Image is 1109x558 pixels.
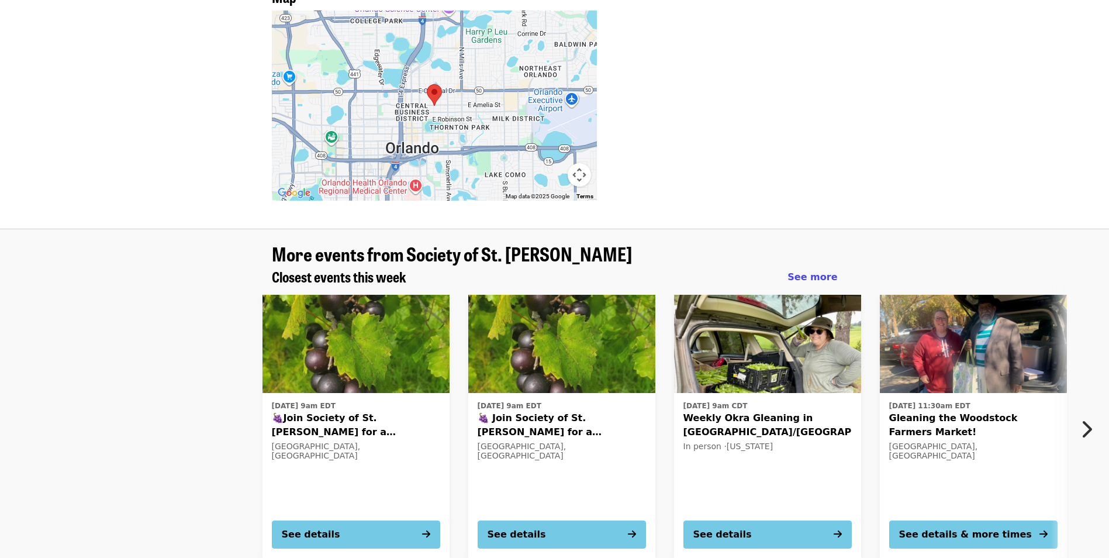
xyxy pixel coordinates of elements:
img: 🍇 Join Society of St. Andrew for a MUSCADINE GRAPE Glean in POMONA PARK, FL ✨ organized by Societ... [468,295,655,393]
button: See details [683,521,852,549]
a: Closest events this week [272,268,406,285]
span: Gleaning the Woodstock Farmers Market! [889,411,1058,439]
span: 🍇 Join Society of St. [PERSON_NAME] for a MUSCADINE GRAPE Glean in [GEOGRAPHIC_DATA], [GEOGRAPHIC... [478,411,646,439]
a: Terms (opens in new tab) [576,193,593,199]
div: See details & more times [899,528,1032,542]
button: See details [478,521,646,549]
button: See details [272,521,440,549]
img: 🍇Join Society of St. Andrew for a MUSCADINE GRAPE Glean in POMONA PARK, FL ✨ organized by Society... [262,295,450,393]
div: Closest events this week [262,268,847,285]
span: Map data ©2025 Google [506,193,569,199]
button: Next item [1070,413,1109,446]
span: More events from Society of St. [PERSON_NAME] [272,240,632,267]
span: Weekly Okra Gleaning in [GEOGRAPHIC_DATA]/[GEOGRAPHIC_DATA] [683,411,852,439]
span: See more [787,271,837,283]
a: See details for "Weekly Okra Gleaning in Jemison/Clanton" [674,295,861,558]
div: [GEOGRAPHIC_DATA], [GEOGRAPHIC_DATA] [272,442,440,461]
img: Gleaning the Woodstock Farmers Market! organized by Society of St. Andrew [880,295,1067,393]
a: See more [787,270,837,284]
div: See details [693,528,752,542]
a: Open this area in Google Maps (opens a new window) [275,185,313,201]
time: [DATE] 11:30am EDT [889,401,970,411]
div: See details [282,528,340,542]
i: chevron-right icon [1080,418,1092,440]
a: See details for "🍇 Join Society of St. Andrew for a MUSCADINE GRAPE Glean in POMONA PARK, FL ✨" [468,295,655,558]
span: In person · [US_STATE] [683,442,773,451]
img: Weekly Okra Gleaning in Jemison/Clanton organized by Society of St. Andrew [674,295,861,393]
span: 🍇Join Society of St. [PERSON_NAME] for a MUSCADINE GRAPE Glean in [GEOGRAPHIC_DATA], [GEOGRAPHIC_... [272,411,440,439]
div: [GEOGRAPHIC_DATA], [GEOGRAPHIC_DATA] [478,442,646,461]
button: Map camera controls [568,163,591,187]
time: [DATE] 9am EDT [478,401,541,411]
i: arrow-right icon [834,529,842,540]
i: arrow-right icon [628,529,636,540]
div: [GEOGRAPHIC_DATA], [GEOGRAPHIC_DATA] [889,442,1058,461]
a: See details for "Gleaning the Woodstock Farmers Market!" [880,295,1067,558]
button: See details & more times [889,521,1058,549]
span: Closest events this week [272,266,406,287]
div: See details [488,528,546,542]
img: Google [275,185,313,201]
a: See details for "🍇Join Society of St. Andrew for a MUSCADINE GRAPE Glean in POMONA PARK, FL ✨" [262,295,450,558]
i: arrow-right icon [422,529,430,540]
time: [DATE] 9am CDT [683,401,748,411]
i: arrow-right icon [1039,529,1048,540]
time: [DATE] 9am EDT [272,401,336,411]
